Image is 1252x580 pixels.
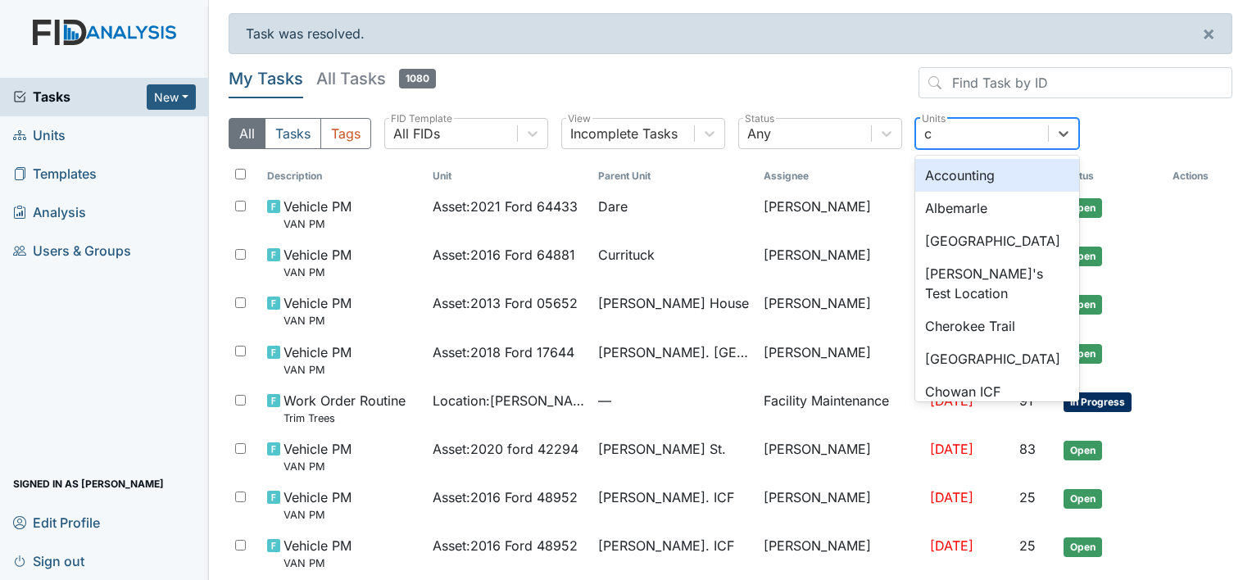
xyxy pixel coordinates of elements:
[1064,198,1102,218] span: Open
[265,118,321,149] button: Tasks
[598,391,751,410] span: —
[229,118,265,149] button: All
[598,342,751,362] span: [PERSON_NAME]. [GEOGRAPHIC_DATA]
[598,197,628,216] span: Dare
[915,310,1079,342] div: Cherokee Trail
[757,238,923,287] td: [PERSON_NAME]
[13,87,147,106] a: Tasks
[284,439,352,474] span: Vehicle PM VAN PM
[757,287,923,335] td: [PERSON_NAME]
[757,481,923,529] td: [PERSON_NAME]
[284,313,352,329] small: VAN PM
[13,510,100,535] span: Edit Profile
[757,336,923,384] td: [PERSON_NAME]
[598,293,749,313] span: [PERSON_NAME] House
[930,489,973,505] span: [DATE]
[598,536,734,555] span: [PERSON_NAME]. ICF
[229,67,303,90] h5: My Tasks
[1064,537,1102,557] span: Open
[284,265,352,280] small: VAN PM
[13,161,97,187] span: Templates
[757,433,923,481] td: [PERSON_NAME]
[598,439,726,459] span: [PERSON_NAME] St.
[592,162,757,190] th: Toggle SortBy
[757,384,923,433] td: Facility Maintenance
[915,224,1079,257] div: [GEOGRAPHIC_DATA]
[13,548,84,573] span: Sign out
[915,375,1079,408] div: Chowan ICF
[284,245,352,280] span: Vehicle PM VAN PM
[930,392,973,409] span: [DATE]
[433,536,578,555] span: Asset : 2016 Ford 48952
[1186,14,1232,53] button: ×
[433,293,578,313] span: Asset : 2013 Ford 05652
[433,439,578,459] span: Asset : 2020 ford 42294
[229,118,371,149] div: Type filter
[284,459,352,474] small: VAN PM
[1064,344,1102,364] span: Open
[1019,489,1036,505] span: 25
[13,471,164,496] span: Signed in as [PERSON_NAME]
[919,67,1232,98] input: Find Task by ID
[757,162,923,190] th: Assignee
[915,159,1079,192] div: Accounting
[284,293,352,329] span: Vehicle PM VAN PM
[13,200,86,225] span: Analysis
[284,555,352,571] small: VAN PM
[747,124,771,143] div: Any
[284,362,352,378] small: VAN PM
[598,487,734,507] span: [PERSON_NAME]. ICF
[13,238,131,264] span: Users & Groups
[930,441,973,457] span: [DATE]
[1064,392,1132,412] span: In Progress
[930,537,973,554] span: [DATE]
[147,84,196,110] button: New
[399,69,436,88] span: 1080
[1064,295,1102,315] span: Open
[235,169,246,179] input: Toggle All Rows Selected
[320,118,371,149] button: Tags
[316,67,436,90] h5: All Tasks
[284,391,406,426] span: Work Order Routine Trim Trees
[1166,162,1232,190] th: Actions
[1019,392,1033,409] span: 91
[284,410,406,426] small: Trim Trees
[433,487,578,507] span: Asset : 2016 Ford 48952
[393,124,440,143] div: All FIDs
[1064,489,1102,509] span: Open
[1057,162,1166,190] th: Toggle SortBy
[433,197,578,216] span: Asset : 2021 Ford 64433
[284,197,352,232] span: Vehicle PM VAN PM
[915,342,1079,375] div: [GEOGRAPHIC_DATA]
[1019,537,1036,554] span: 25
[284,536,352,571] span: Vehicle PM VAN PM
[757,190,923,238] td: [PERSON_NAME]
[915,192,1079,224] div: Albemarle
[1019,441,1036,457] span: 83
[13,123,66,148] span: Units
[915,257,1079,310] div: [PERSON_NAME]'s Test Location
[598,245,655,265] span: Currituck
[757,529,923,578] td: [PERSON_NAME]
[284,507,352,523] small: VAN PM
[261,162,426,190] th: Toggle SortBy
[1202,21,1215,45] span: ×
[284,487,352,523] span: Vehicle PM VAN PM
[570,124,678,143] div: Incomplete Tasks
[284,216,352,232] small: VAN PM
[433,245,575,265] span: Asset : 2016 Ford 64881
[229,13,1232,54] div: Task was resolved.
[426,162,592,190] th: Toggle SortBy
[284,342,352,378] span: Vehicle PM VAN PM
[433,342,574,362] span: Asset : 2018 Ford 17644
[433,391,585,410] span: Location : [PERSON_NAME] St.
[1064,441,1102,460] span: Open
[1064,247,1102,266] span: Open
